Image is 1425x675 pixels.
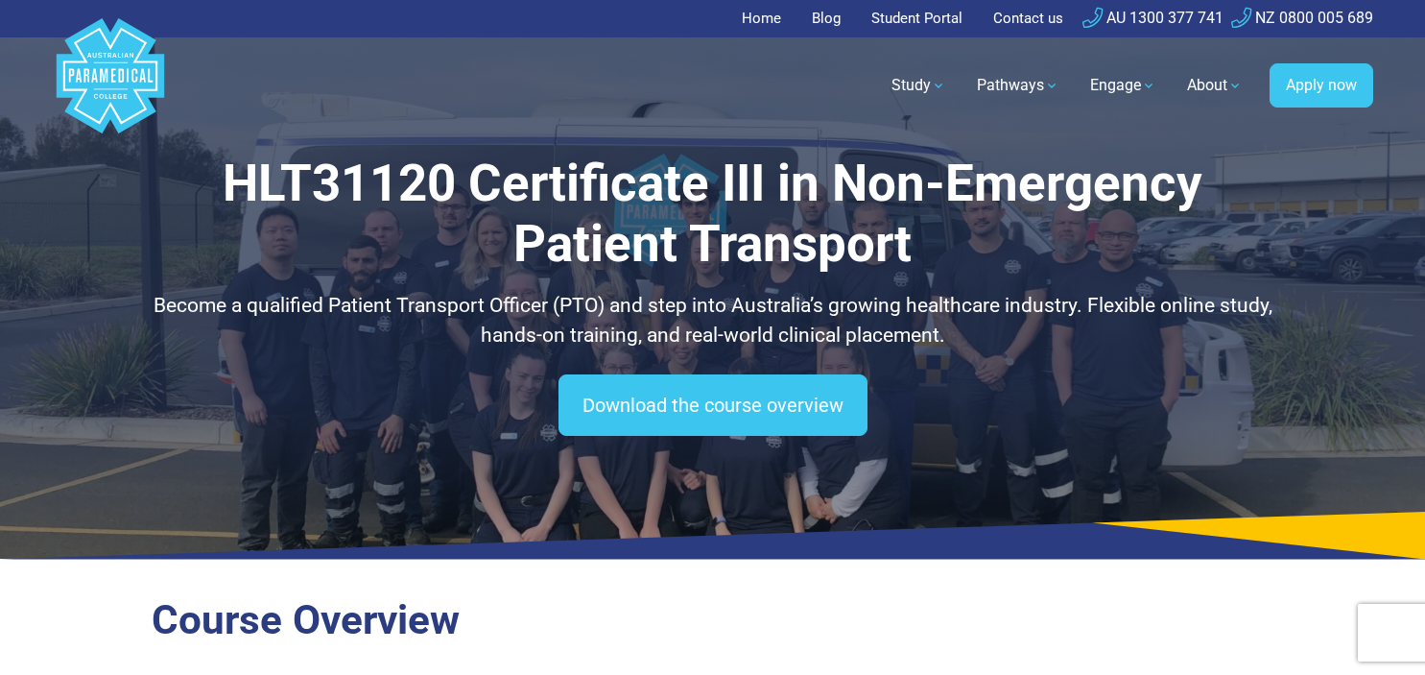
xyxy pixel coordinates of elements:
a: AU 1300 377 741 [1082,9,1223,27]
a: Study [880,59,958,112]
h1: HLT31120 Certificate III in Non-Emergency Patient Transport [152,154,1274,276]
p: Become a qualified Patient Transport Officer (PTO) and step into Australia’s growing healthcare i... [152,291,1274,351]
a: Engage [1079,59,1168,112]
a: About [1176,59,1254,112]
a: Apply now [1270,63,1373,108]
a: Download the course overview [558,374,867,436]
h2: Course Overview [152,596,1274,645]
a: Pathways [965,59,1071,112]
a: Australian Paramedical College [53,37,168,134]
a: NZ 0800 005 689 [1231,9,1373,27]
